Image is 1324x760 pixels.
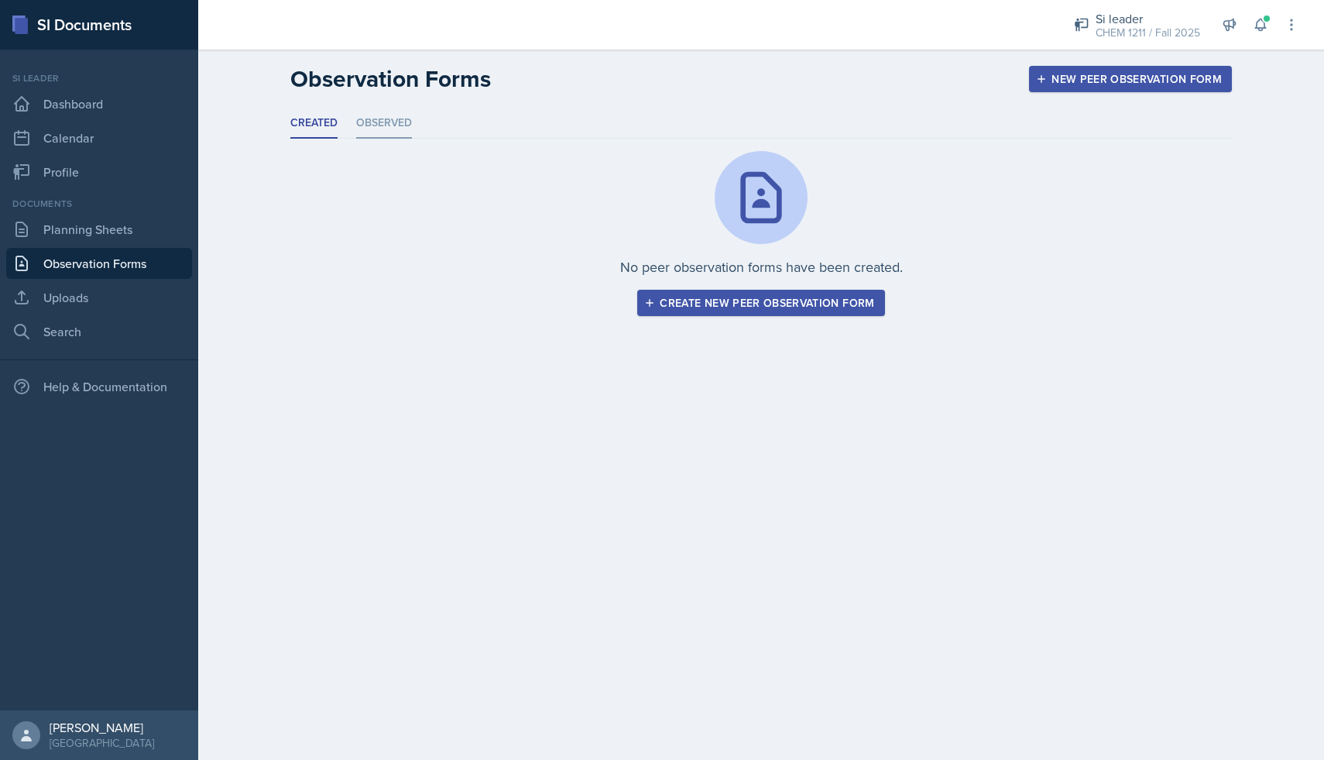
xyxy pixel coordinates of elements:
a: Search [6,316,192,347]
div: [GEOGRAPHIC_DATA] [50,735,154,751]
div: [PERSON_NAME] [50,720,154,735]
a: Profile [6,156,192,187]
h2: Observation Forms [290,65,491,93]
div: Si leader [6,71,192,85]
div: Documents [6,197,192,211]
a: Dashboard [6,88,192,119]
div: Si leader [1096,9,1200,28]
p: No peer observation forms have been created. [620,256,903,277]
li: Observed [356,108,412,139]
a: Observation Forms [6,248,192,279]
div: Help & Documentation [6,371,192,402]
div: New Peer Observation Form [1039,73,1222,85]
a: Uploads [6,282,192,313]
a: Calendar [6,122,192,153]
a: Planning Sheets [6,214,192,245]
div: CHEM 1211 / Fall 2025 [1096,25,1200,41]
button: Create new peer observation form [637,290,884,316]
div: Create new peer observation form [647,297,874,309]
li: Created [290,108,338,139]
button: New Peer Observation Form [1029,66,1232,92]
